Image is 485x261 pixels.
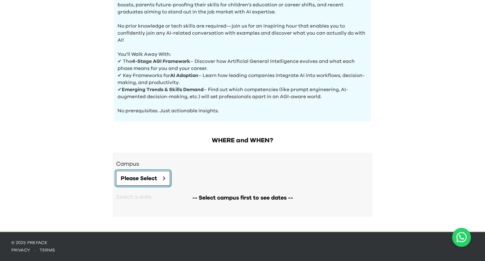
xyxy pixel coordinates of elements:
p: No prerequisites. Just actionable insights. [118,100,367,114]
p: ✔ – Find out which competencies (like prompt engineering, AI-augmented decision-making, etc.) wil... [118,86,367,100]
b: AI Adoption [170,73,198,78]
p: ✔ Key Frameworks for – Learn how leading companies integrate AI into workflows, decision-making, ... [118,72,367,86]
h2: WHERE and WHEN? [113,136,372,146]
a: terms [40,248,55,252]
p: ✔ The – Discover how Artificial General Intelligence evolves and what each phase means for you an... [118,58,367,72]
h3: Campus [116,160,369,168]
span: -- Select campus first to see dates -- [192,194,293,202]
span: Please Select [121,174,157,183]
span: · [30,248,40,252]
p: © 2025 Preface [11,240,474,245]
b: Emerging Trends & Skills Demand [122,87,204,92]
a: privacy [11,248,30,252]
button: Please Select [116,171,170,186]
p: You'll Walk Away With: [118,44,367,58]
p: No prior knowledge or tech skills are required—join us for an inspiring hour that enables you to ... [118,16,367,44]
b: 4-Stage AGI Framework [132,59,190,64]
button: Open WhatsApp chat [452,228,471,247]
a: Chat with us on WhatsApp [452,228,471,247]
